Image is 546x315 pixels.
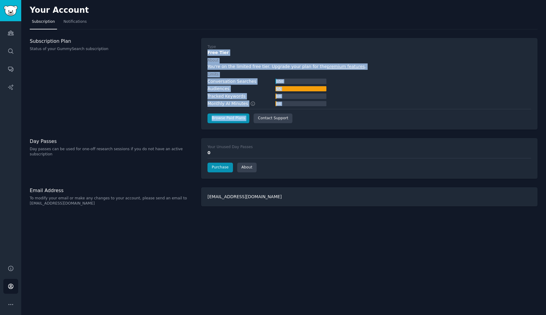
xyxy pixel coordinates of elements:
a: Subscription [30,17,57,29]
a: Contact Support [254,113,292,123]
h3: Subscription Plan [30,38,195,44]
div: 0 / 0 [275,101,281,107]
div: Limits [207,72,219,77]
div: Tracked Keywords [207,93,245,100]
a: premium features [327,64,365,69]
div: About [207,58,218,63]
div: You're on the limited free tier. Upgrade your plan for the . [207,63,531,70]
a: About [237,163,257,172]
div: Your Unused Day Passes [207,144,253,150]
h3: Day Passes [30,138,195,144]
span: Notifications [63,19,87,25]
div: 0 / 50 [275,79,284,84]
p: To modify your email or make any changes to your account, please send an email to [EMAIL_ADDRESS]... [30,196,195,206]
div: Conversation Searches [207,78,256,85]
div: Monthly AI Minutes [207,100,262,107]
div: Audiences [207,86,229,92]
div: Free Tier [207,49,531,56]
div: 0 / 0 [275,93,281,99]
img: GummySearch logo [4,5,18,16]
div: 5 / 5 [275,86,281,92]
div: [EMAIL_ADDRESS][DOMAIN_NAME] [201,187,538,206]
h3: Email Address [30,187,195,194]
p: Status of your GummySearch subscription [30,46,195,52]
h2: Your Account [30,5,89,15]
div: 0 [207,150,531,156]
p: Day passes can be used for one-off research sessions if you do not have an active subscription [30,147,195,157]
span: Subscription [32,19,55,25]
a: Purchase [207,163,233,172]
div: Type [207,44,216,50]
a: Browse Paid Plans [207,113,249,123]
a: Notifications [61,17,89,29]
